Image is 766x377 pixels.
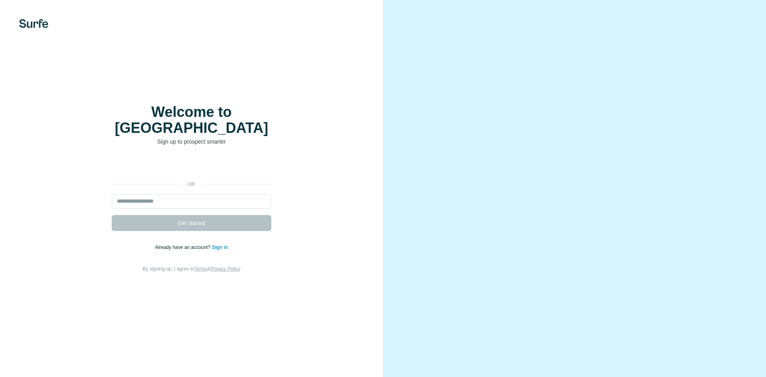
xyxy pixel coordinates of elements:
[108,158,275,175] iframe: Sign in with Google Button
[211,266,241,272] a: Privacy Policy
[143,266,241,272] span: By signing up, I agree to &
[194,266,207,272] a: Terms
[19,19,48,28] img: Surfe's logo
[212,245,228,250] a: Sign in
[179,181,204,188] p: or
[155,245,212,250] span: Already have an account?
[112,138,271,146] p: Sign up to prospect smarter
[112,104,271,136] h1: Welcome to [GEOGRAPHIC_DATA]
